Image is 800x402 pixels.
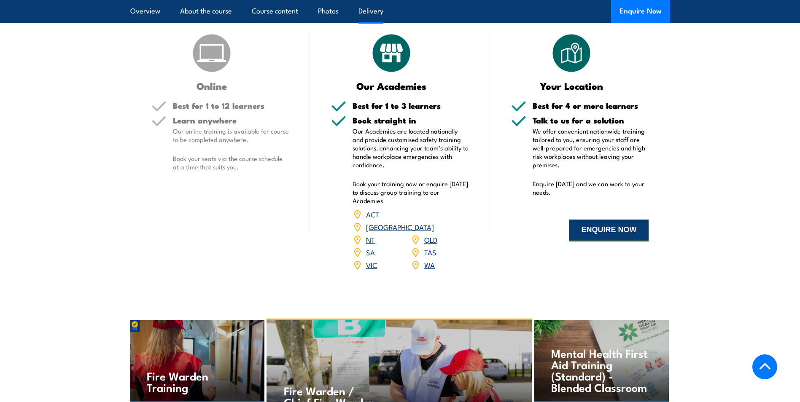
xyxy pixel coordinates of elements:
[366,247,375,257] a: SA
[366,222,434,232] a: [GEOGRAPHIC_DATA]
[173,154,289,171] p: Book your seats via the course schedule at a time that suits you.
[331,81,452,91] h3: Our Academies
[533,102,649,110] h5: Best for 4 or more learners
[511,81,632,91] h3: Your Location
[173,102,289,110] h5: Best for 1 to 12 learners
[366,260,377,270] a: VIC
[353,116,469,124] h5: Book straight in
[147,370,247,393] h4: Fire Warden Training
[366,234,375,244] a: NT
[353,127,469,169] p: Our Academies are located nationally and provide customised safety training solutions, enhancing ...
[151,81,272,91] h3: Online
[353,102,469,110] h5: Best for 1 to 3 learners
[569,220,649,242] button: ENQUIRE NOW
[353,180,469,205] p: Book your training now or enquire [DATE] to discuss group training to our Academies
[424,260,435,270] a: WA
[533,127,649,169] p: We offer convenient nationwide training tailored to you, ensuring your staff are well-prepared fo...
[533,180,649,196] p: Enquire [DATE] and we can work to your needs.
[551,347,651,393] h4: Mental Health First Aid Training (Standard) - Blended Classroom
[424,247,436,257] a: TAS
[533,116,649,124] h5: Talk to us for a solution
[173,116,289,124] h5: Learn anywhere
[173,127,289,144] p: Our online training is available for course to be completed anywhere.
[366,209,379,219] a: ACT
[424,234,437,244] a: QLD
